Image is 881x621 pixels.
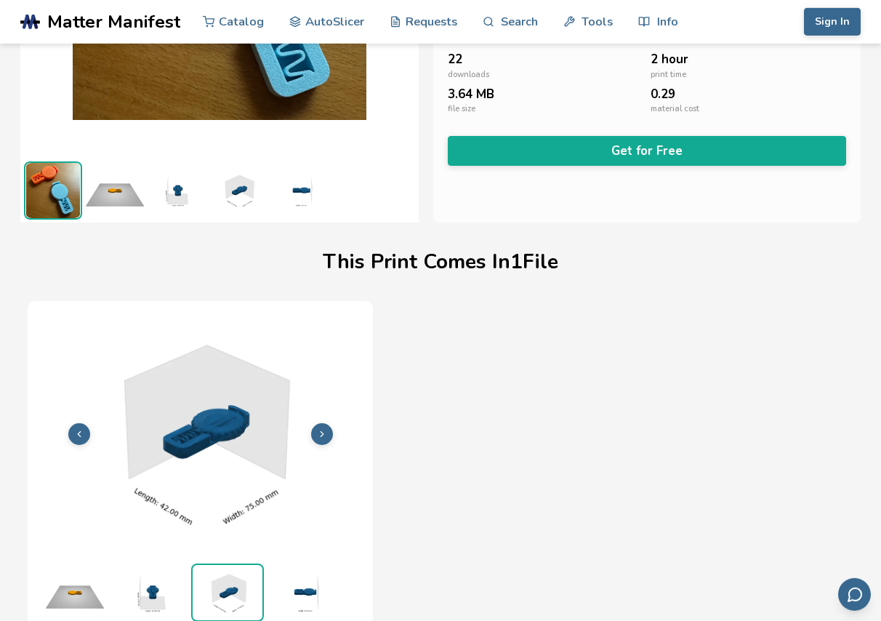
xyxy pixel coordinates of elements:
[651,71,686,80] span: print time
[86,161,144,220] img: 1_Print_Preview
[448,71,489,80] span: downloads
[323,251,558,273] h1: This Print Comes In 1 File
[651,105,699,114] span: material cost
[448,136,846,166] button: Get for Free
[448,105,475,114] span: file size
[804,8,861,36] button: Sign In
[448,87,494,101] span: 3.64 MB
[651,87,675,101] span: 0.29
[448,52,462,66] span: 22
[651,52,688,66] span: 2 hour
[209,161,267,220] img: 1_3D_Dimensions
[838,578,871,611] button: Send feedback via email
[148,161,206,220] img: 1_3D_Dimensions
[193,565,262,620] img: 1_3D_Dimensions
[271,161,329,220] img: 1_3D_Dimensions
[47,12,180,32] span: Matter Manifest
